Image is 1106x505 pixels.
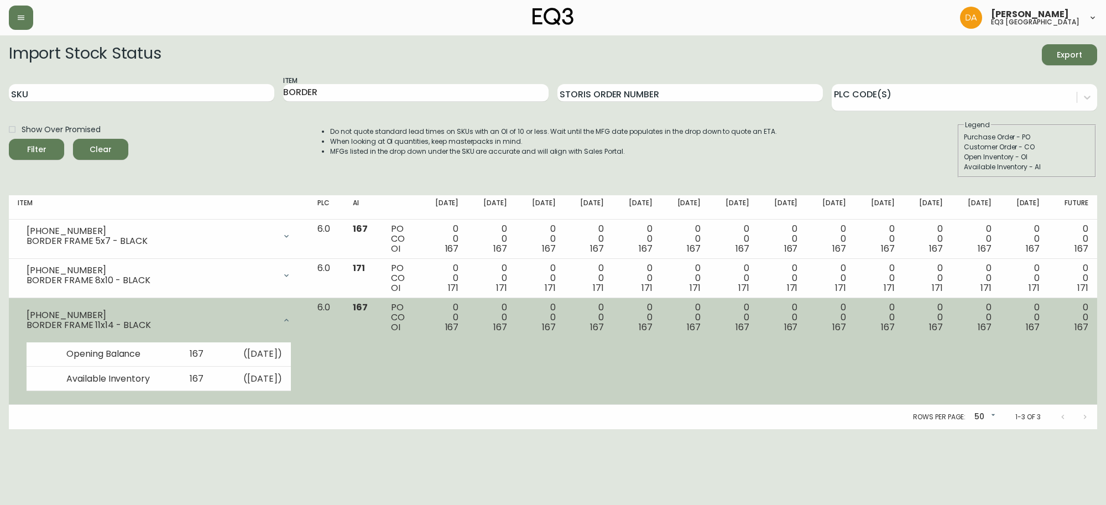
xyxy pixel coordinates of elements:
[735,242,749,255] span: 167
[835,282,846,294] span: 171
[573,263,604,293] div: 0 0
[593,282,604,294] span: 171
[18,263,300,288] div: [PHONE_NUMBER]BORDER FRAME 8x10 - BLACK
[815,303,846,332] div: 0 0
[964,142,1090,152] div: Customer Order - CO
[881,242,895,255] span: 167
[496,282,507,294] span: 171
[964,132,1090,142] div: Purchase Order - PO
[58,342,168,367] td: Opening Balance
[864,263,895,293] div: 0 0
[590,321,604,334] span: 167
[27,275,275,285] div: BORDER FRAME 8x10 - BLACK
[687,242,701,255] span: 167
[428,303,459,332] div: 0 0
[1009,263,1040,293] div: 0 0
[912,224,943,254] div: 0 0
[639,321,653,334] span: 167
[961,263,992,293] div: 0 0
[832,321,846,334] span: 167
[391,242,400,255] span: OI
[1015,412,1041,422] p: 1-3 of 3
[784,321,798,334] span: 167
[1026,242,1040,255] span: 167
[391,263,410,293] div: PO CO
[542,242,556,255] span: 167
[445,321,459,334] span: 167
[718,224,749,254] div: 0 0
[27,226,275,236] div: [PHONE_NUMBER]
[353,222,368,235] span: 167
[964,162,1090,172] div: Available Inventory - AI
[1074,321,1088,334] span: 167
[622,224,653,254] div: 0 0
[687,321,701,334] span: 167
[913,412,966,422] p: Rows per page:
[881,321,895,334] span: 167
[718,303,749,332] div: 0 0
[330,147,777,157] li: MFGs listed in the drop down under the SKU are accurate and will align with Sales Portal.
[661,195,710,220] th: [DATE]
[212,367,291,391] td: ( [DATE] )
[1026,321,1040,334] span: 167
[670,303,701,332] div: 0 0
[738,282,749,294] span: 171
[9,44,161,65] h2: Import Stock Status
[445,242,459,255] span: 167
[27,265,275,275] div: [PHONE_NUMBER]
[22,124,101,136] span: Show Over Promised
[27,320,275,330] div: BORDER FRAME 11x14 - BLACK
[27,310,275,320] div: [PHONE_NUMBER]
[904,195,952,220] th: [DATE]
[980,282,992,294] span: 171
[912,263,943,293] div: 0 0
[864,224,895,254] div: 0 0
[787,282,798,294] span: 171
[815,263,846,293] div: 0 0
[525,263,556,293] div: 0 0
[964,120,991,130] legend: Legend
[758,195,807,220] th: [DATE]
[639,242,653,255] span: 167
[309,195,344,220] th: PLC
[1051,48,1088,62] span: Export
[622,303,653,332] div: 0 0
[884,282,895,294] span: 171
[516,195,565,220] th: [DATE]
[525,224,556,254] div: 0 0
[448,282,459,294] span: 171
[309,220,344,259] td: 6.0
[27,236,275,246] div: BORDER FRAME 5x7 - BLACK
[467,195,516,220] th: [DATE]
[9,139,64,160] button: Filter
[573,224,604,254] div: 0 0
[27,143,46,157] div: Filter
[952,195,1000,220] th: [DATE]
[476,263,507,293] div: 0 0
[73,139,128,160] button: Clear
[9,195,309,220] th: Item
[476,224,507,254] div: 0 0
[815,224,846,254] div: 0 0
[855,195,904,220] th: [DATE]
[735,321,749,334] span: 167
[391,224,410,254] div: PO CO
[709,195,758,220] th: [DATE]
[525,303,556,332] div: 0 0
[670,263,701,293] div: 0 0
[1077,282,1088,294] span: 171
[18,303,300,338] div: [PHONE_NUMBER]BORDER FRAME 11x14 - BLACK
[960,7,982,29] img: dd1a7e8db21a0ac8adbf82b84ca05374
[961,303,992,332] div: 0 0
[864,303,895,332] div: 0 0
[932,282,943,294] span: 171
[493,321,507,334] span: 167
[1042,44,1097,65] button: Export
[613,195,661,220] th: [DATE]
[391,303,410,332] div: PO CO
[476,303,507,332] div: 0 0
[542,321,556,334] span: 167
[1000,195,1049,220] th: [DATE]
[978,242,992,255] span: 167
[428,224,459,254] div: 0 0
